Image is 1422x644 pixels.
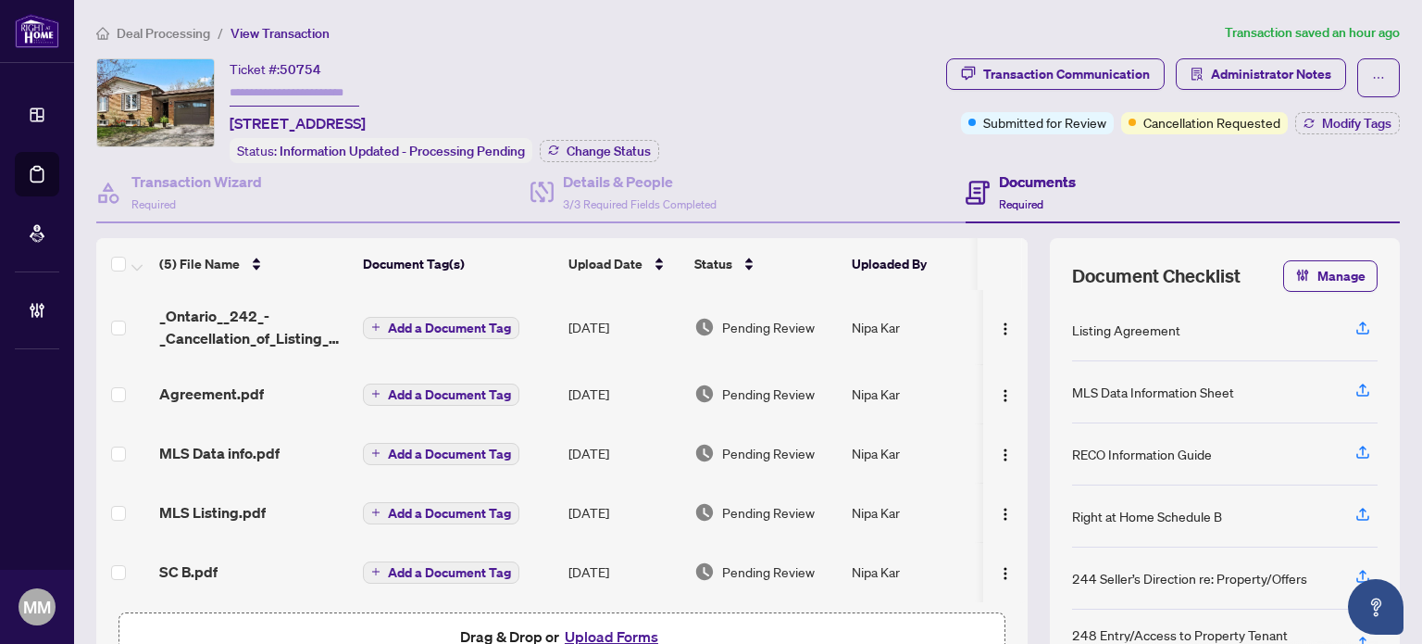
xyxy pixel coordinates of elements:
span: Pending Review [722,502,815,523]
div: Status: [230,138,532,163]
button: Administrator Notes [1176,58,1346,90]
h4: Details & People [563,170,717,193]
span: Add a Document Tag [388,566,511,579]
span: home [96,27,109,40]
span: plus [371,567,380,576]
th: (5) File Name [152,238,355,290]
button: Add a Document Tag [363,317,519,339]
button: Logo [991,312,1020,342]
th: Document Tag(s) [355,238,561,290]
span: Add a Document Tag [388,507,511,520]
button: Add a Document Tag [363,502,519,524]
span: View Transaction [231,25,330,42]
span: Pending Review [722,562,815,582]
span: Add a Document Tag [388,322,511,335]
th: Status [687,238,844,290]
span: Modify Tags [1322,117,1391,130]
div: Right at Home Schedule B [1072,506,1222,526]
span: solution [1191,68,1204,81]
td: [DATE] [561,483,687,542]
img: Document Status [694,502,715,523]
span: SC B.pdf [159,561,218,583]
span: Document Checklist [1072,263,1241,289]
td: Nipa Kar [844,483,983,542]
span: plus [371,508,380,517]
img: Logo [998,388,1013,403]
span: 3/3 Required Fields Completed [563,197,717,211]
div: RECO Information Guide [1072,444,1212,464]
button: Add a Document Tag [363,560,519,584]
button: Logo [991,498,1020,527]
th: Upload Date [561,238,687,290]
button: Logo [991,557,1020,587]
span: Cancellation Requested [1143,112,1280,133]
span: Information Updated - Processing Pending [280,143,525,159]
button: Transaction Communication [946,58,1165,90]
span: plus [371,448,380,458]
td: [DATE] [561,364,687,423]
button: Modify Tags [1295,112,1400,134]
span: MLS Data info.pdf [159,442,280,464]
span: Upload Date [568,254,642,274]
span: _Ontario__242_-_Cancellation_of_Listing_Agreement___Authority_to_Offer_for_Sale 1.pdf [159,305,348,349]
img: Document Status [694,317,715,337]
img: Document Status [694,384,715,404]
button: Add a Document Tag [363,443,519,465]
h4: Transaction Wizard [131,170,262,193]
td: Nipa Kar [844,423,983,483]
img: logo [15,14,59,48]
img: Logo [998,322,1013,336]
span: MM [23,594,51,620]
span: Submitted for Review [983,112,1106,133]
span: Status [694,254,732,274]
span: [STREET_ADDRESS] [230,112,366,134]
img: Document Status [694,562,715,582]
button: Logo [991,438,1020,468]
button: Add a Document Tag [363,441,519,465]
td: [DATE] [561,290,687,364]
td: [DATE] [561,423,687,483]
span: 50754 [280,61,321,78]
span: plus [371,322,380,332]
span: Administrator Notes [1211,59,1331,89]
span: plus [371,389,380,398]
td: Nipa Kar [844,542,983,601]
article: Transaction saved an hour ago [1225,22,1400,44]
td: Nipa Kar [844,290,983,364]
span: Manage [1317,261,1366,291]
span: MLS Listing.pdf [159,501,266,524]
button: Logo [991,379,1020,409]
button: Add a Document Tag [363,384,519,406]
td: [DATE] [561,542,687,601]
div: Listing Agreement [1072,320,1180,340]
li: / [218,22,223,44]
div: MLS Data Information Sheet [1072,382,1234,402]
img: IMG-X12341001_1.jpg [97,59,214,146]
span: Add a Document Tag [388,388,511,401]
button: Manage [1283,260,1378,292]
th: Uploaded By [844,238,983,290]
img: Document Status [694,443,715,463]
span: Deal Processing [117,25,210,42]
div: Transaction Communication [983,59,1150,89]
div: Ticket #: [230,58,321,80]
button: Add a Document Tag [363,562,519,584]
span: Pending Review [722,317,815,337]
span: Add a Document Tag [388,448,511,461]
span: Required [131,197,176,211]
img: Logo [998,448,1013,462]
span: Agreement.pdf [159,383,264,405]
img: Logo [998,566,1013,581]
span: Change Status [567,145,651,158]
button: Add a Document Tag [363,382,519,406]
span: Pending Review [722,443,815,463]
span: ellipsis [1372,71,1385,84]
div: 244 Seller’s Direction re: Property/Offers [1072,568,1307,588]
button: Open asap [1348,579,1403,635]
span: Pending Review [722,384,815,404]
td: Nipa Kar [844,364,983,423]
button: Add a Document Tag [363,500,519,524]
span: (5) File Name [159,254,240,274]
h4: Documents [999,170,1076,193]
button: Add a Document Tag [363,315,519,339]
